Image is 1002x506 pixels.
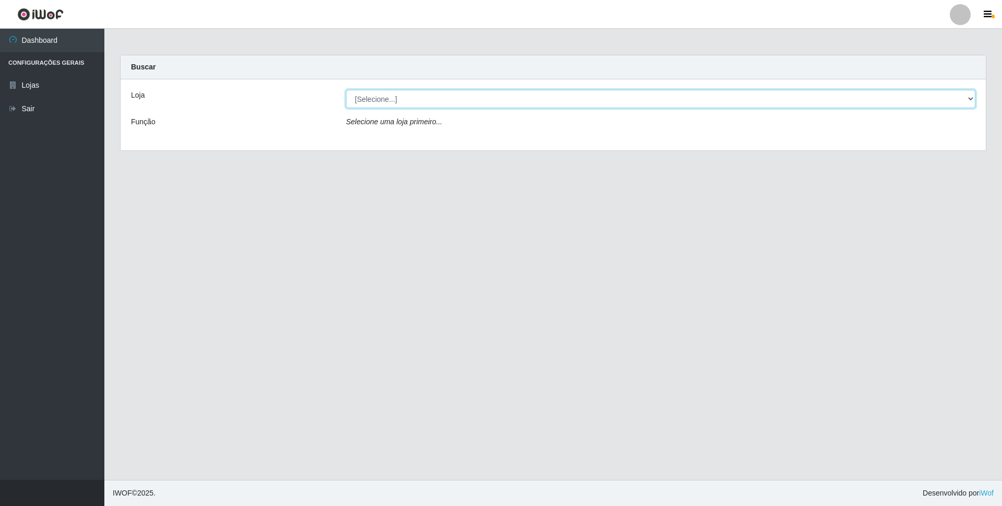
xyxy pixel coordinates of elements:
[131,116,156,127] label: Função
[346,117,442,126] i: Selecione uma loja primeiro...
[131,90,145,101] label: Loja
[923,488,994,499] span: Desenvolvido por
[131,63,156,71] strong: Buscar
[17,8,64,21] img: CoreUI Logo
[979,489,994,497] a: iWof
[113,489,132,497] span: IWOF
[113,488,156,499] span: © 2025 .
